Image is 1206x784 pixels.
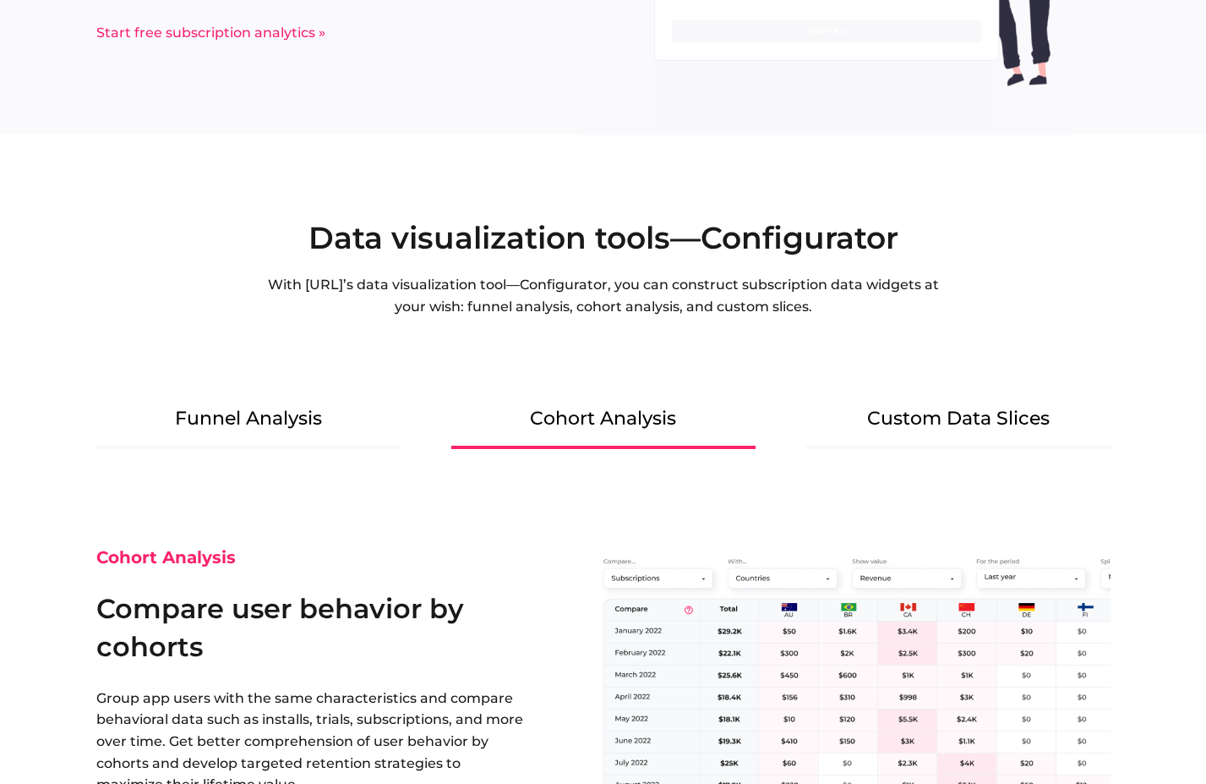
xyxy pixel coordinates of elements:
div: Cohort Analysis [451,402,756,449]
p: With [URL]’s data visualization tool—Configurator, you can construct subscription data widgets at... [254,274,952,317]
div: Custom Data Slices [806,402,1111,449]
a: Start free subscription analytics » [96,25,325,41]
h2: Data visualization tools—Configurator [96,222,1111,253]
div: Funnel Analysis [96,402,401,449]
div: Cohort Analysis [96,546,528,569]
h2: Compare user behavior by cohorts [96,590,528,666]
